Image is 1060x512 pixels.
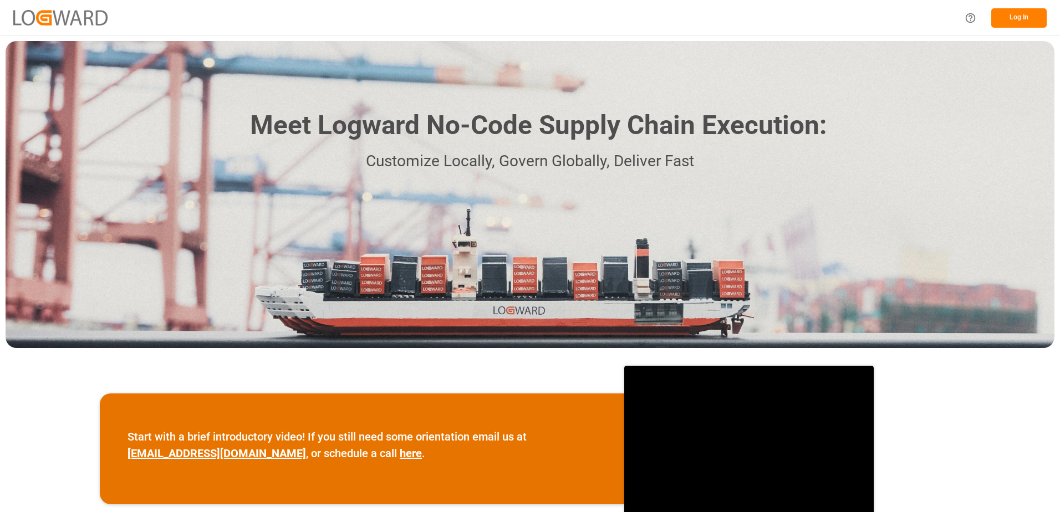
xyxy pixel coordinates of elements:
img: Logward_new_orange.png [13,10,108,25]
p: Start with a brief introductory video! If you still need some orientation email us at , or schedu... [128,428,597,462]
p: Customize Locally, Govern Globally, Deliver Fast [233,149,827,174]
button: Log In [991,8,1047,28]
a: here [400,447,422,460]
a: [EMAIL_ADDRESS][DOMAIN_NAME] [128,447,306,460]
button: Help Center [958,6,983,30]
h1: Meet Logward No-Code Supply Chain Execution: [250,106,827,145]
